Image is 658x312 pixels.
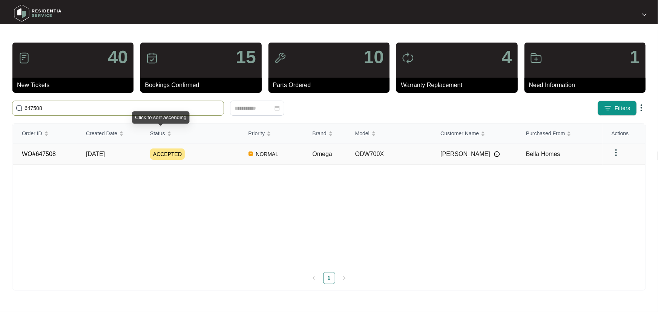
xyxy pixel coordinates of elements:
span: Priority [248,129,265,138]
li: 1 [323,272,335,284]
input: Search by Order Id, Assignee Name, Customer Name, Brand and Model [25,104,221,112]
img: Info icon [494,151,500,157]
a: WO#647508 [22,151,56,157]
th: Created Date [77,124,141,144]
span: Created Date [86,129,117,138]
span: [PERSON_NAME] [440,150,490,159]
p: 15 [236,48,256,66]
span: Customer Name [440,129,479,138]
th: Priority [239,124,304,144]
p: Warranty Replacement [401,81,517,90]
img: dropdown arrow [642,13,647,17]
span: Model [355,129,370,138]
img: icon [274,52,286,64]
p: 4 [502,48,512,66]
img: filter icon [604,104,612,112]
th: Brand [303,124,346,144]
img: icon [530,52,542,64]
span: right [342,276,347,280]
span: Bella Homes [526,151,560,157]
span: Brand [312,129,326,138]
li: Next Page [338,272,350,284]
p: 40 [108,48,128,66]
th: Model [346,124,432,144]
span: left [312,276,316,280]
span: Omega [312,151,332,157]
img: search-icon [15,104,23,112]
p: Bookings Confirmed [145,81,261,90]
th: Order ID [13,124,77,144]
p: New Tickets [17,81,133,90]
img: dropdown arrow [612,148,621,157]
img: icon [18,52,30,64]
img: Vercel Logo [248,151,253,156]
span: Status [150,129,165,138]
th: Customer Name [431,124,517,144]
p: Need Information [529,81,646,90]
td: ODW700X [346,144,432,165]
span: Order ID [22,129,42,138]
button: right [338,272,350,284]
span: ACCEPTED [150,148,185,160]
p: 1 [630,48,640,66]
a: 1 [324,272,335,284]
button: left [308,272,320,284]
span: [DATE] [86,151,105,157]
img: residentia service logo [11,2,64,24]
th: Actions [603,124,645,144]
p: Parts Ordered [273,81,390,90]
img: icon [146,52,158,64]
span: Filters [615,104,630,112]
p: 10 [364,48,384,66]
th: Status [141,124,239,144]
button: filter iconFilters [598,101,637,116]
li: Previous Page [308,272,320,284]
span: Purchased From [526,129,565,138]
img: icon [402,52,414,64]
th: Purchased From [517,124,603,144]
span: NORMAL [253,150,282,159]
img: dropdown arrow [637,103,646,112]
